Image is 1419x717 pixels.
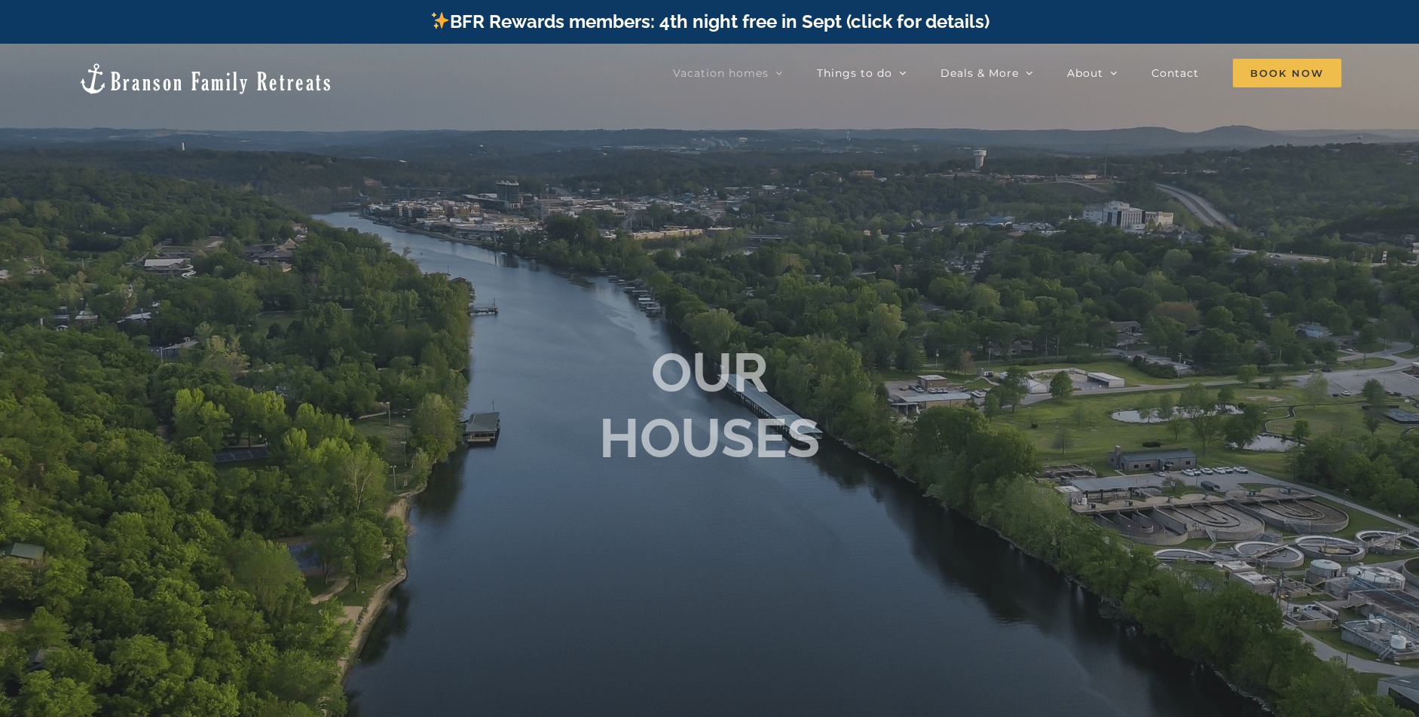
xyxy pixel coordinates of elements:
span: About [1067,68,1103,78]
a: Deals & More [940,58,1033,88]
span: Contact [1151,68,1199,78]
span: Vacation homes [673,68,769,78]
img: ✨ [431,11,449,29]
img: Branson Family Retreats Logo [78,62,333,96]
a: Contact [1151,58,1199,88]
nav: Main Menu [673,58,1341,88]
span: Deals & More [940,68,1019,78]
span: Book Now [1233,59,1341,87]
a: Things to do [817,58,907,88]
b: OUR HOUSES [599,340,820,469]
a: BFR Rewards members: 4th night free in Sept (click for details) [430,11,989,32]
span: Things to do [817,68,892,78]
a: About [1067,58,1118,88]
a: Vacation homes [673,58,783,88]
a: Book Now [1233,58,1341,88]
